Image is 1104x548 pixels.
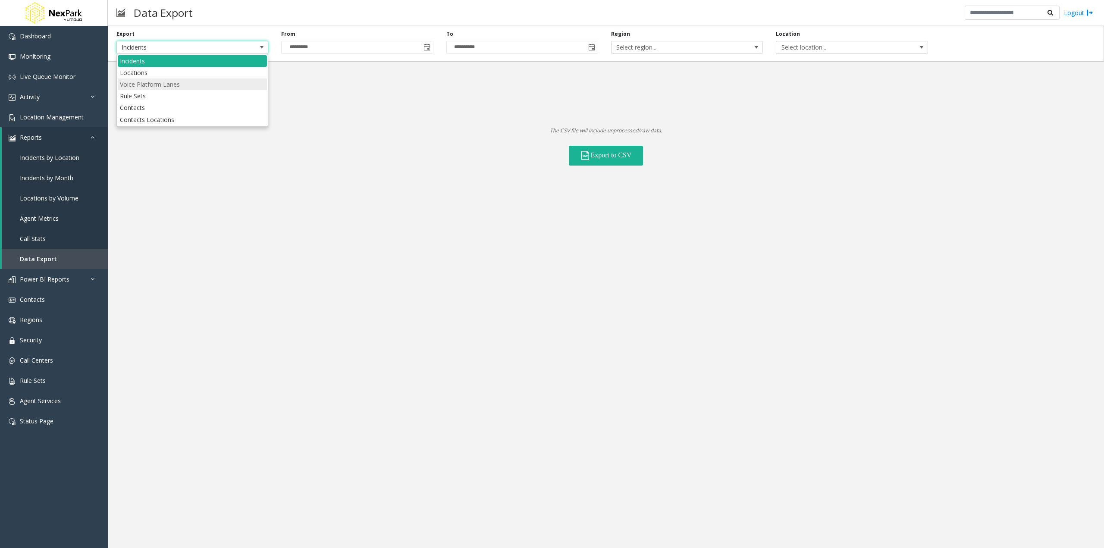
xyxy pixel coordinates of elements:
span: Incidents by Month [20,174,73,182]
li: Incidents [118,55,267,67]
label: Location [776,30,800,38]
img: 'icon' [9,135,16,141]
span: Agent Services [20,397,61,405]
span: Location Management [20,113,84,121]
img: 'icon' [9,276,16,283]
span: Call Centers [20,356,53,364]
a: Call Stats [2,229,108,249]
img: 'icon' [9,418,16,425]
label: Export [116,30,135,38]
a: Agent Metrics [2,208,108,229]
span: Select region... [612,41,732,53]
span: Data Export [20,255,57,263]
img: 'icon' [9,398,16,405]
img: 'icon' [9,33,16,40]
img: 'icon' [9,317,16,324]
a: Locations by Volume [2,188,108,208]
a: Reports [2,127,108,147]
img: 'icon' [9,357,16,364]
span: Incidents [117,41,238,53]
img: 'icon' [9,378,16,385]
button: Export to CSV [569,146,643,166]
span: Monitoring [20,52,50,60]
label: From [281,30,295,38]
span: Locations by Volume [20,194,78,202]
img: 'icon' [9,53,16,60]
span: Security [20,336,42,344]
span: Power BI Reports [20,275,69,283]
a: Incidents by Location [2,147,108,168]
img: 'icon' [9,337,16,344]
span: Call Stats [20,235,46,243]
span: Status Page [20,417,53,425]
span: Select location... [776,41,897,53]
a: Logout [1064,8,1093,17]
img: 'icon' [9,94,16,101]
img: 'icon' [9,114,16,121]
span: Live Queue Monitor [20,72,75,81]
a: Incidents by Month [2,168,108,188]
img: logout [1086,8,1093,17]
span: Toggle calendar [586,41,598,53]
h3: Data Export [129,2,197,23]
img: pageIcon [116,2,125,23]
label: Region [611,30,630,38]
span: Activity [20,93,40,101]
a: Data Export [2,249,108,269]
li: Voice Platform Lanes [118,78,267,90]
span: Agent Metrics [20,214,59,222]
span: Dashboard [20,32,51,40]
img: 'icon' [9,297,16,304]
li: Rule Sets [118,90,267,102]
span: Toggle calendar [421,41,433,53]
span: Contacts [20,295,45,304]
span: Regions [20,316,42,324]
li: Contacts Locations [118,114,267,125]
span: Incidents by Location [20,153,79,162]
span: Reports [20,133,42,141]
span: Rule Sets [20,376,46,385]
img: 'icon' [9,74,16,81]
li: Contacts [118,102,267,113]
label: To [446,30,453,38]
p: The CSV file will include unprocessed/raw data. [108,126,1104,135]
li: Locations [118,67,267,78]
